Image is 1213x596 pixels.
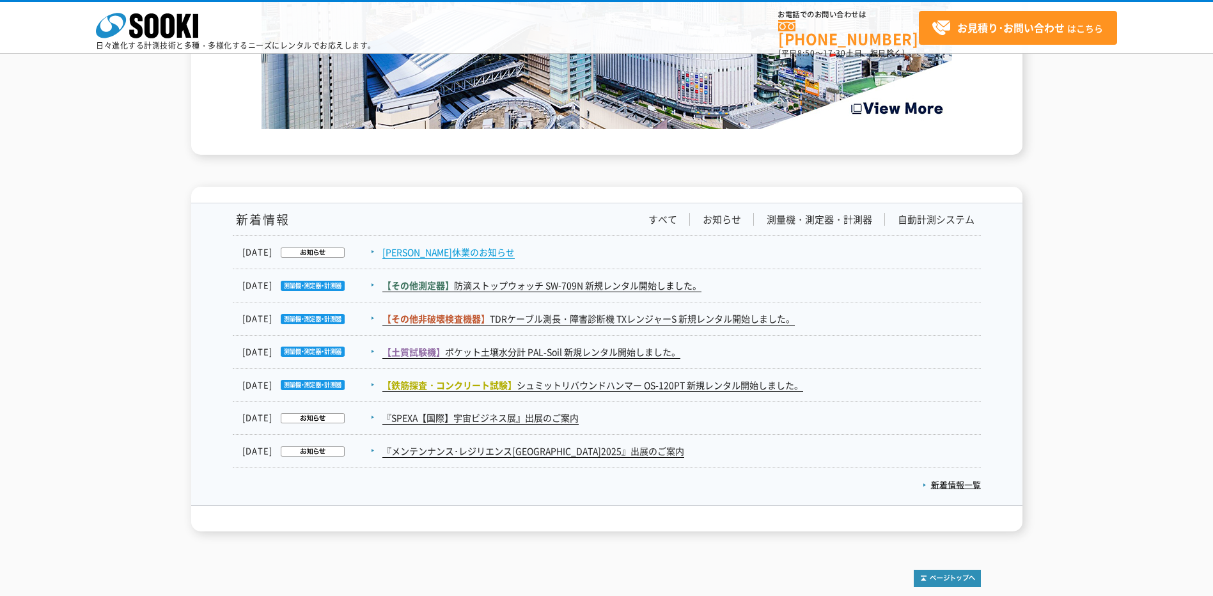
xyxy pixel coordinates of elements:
[272,380,345,390] img: 測量機・測定器・計測器
[242,279,381,292] dt: [DATE]
[272,281,345,291] img: 測量機・測定器・計測器
[233,213,290,226] h1: 新着情報
[382,279,701,292] a: 【その他測定器】防滴ストップウォッチ SW-709N 新規レンタル開始しました。
[778,11,919,19] span: お電話でのお問い合わせは
[272,247,345,258] img: お知らせ
[778,20,919,46] a: [PHONE_NUMBER]
[96,42,376,49] p: 日々進化する計測技術と多種・多様化するニーズにレンタルでお応えします。
[272,446,345,457] img: お知らせ
[767,213,872,226] a: 測量機・測定器・計測器
[648,213,677,226] a: すべて
[919,11,1117,45] a: お見積り･お問い合わせはこちら
[382,345,445,358] span: 【土質試験機】
[272,314,345,324] img: 測量機・測定器・計測器
[382,411,579,425] a: 『SPEXA【国際】宇宙ビジネス展』出展のご案内
[382,444,684,458] a: 『メンテンナンス･レジリエンス[GEOGRAPHIC_DATA]2025』出展のご案内
[914,570,981,587] img: トップページへ
[242,379,381,392] dt: [DATE]
[382,379,803,392] a: 【鉄筋探査・コンクリート試験】シュミットリバウンドハンマー OS-120PT 新規レンタル開始しました。
[382,379,517,391] span: 【鉄筋探査・コンクリート試験】
[923,478,981,490] a: 新着情報一覧
[242,246,381,259] dt: [DATE]
[272,413,345,423] img: お知らせ
[957,20,1065,35] strong: お見積り･お問い合わせ
[242,345,381,359] dt: [DATE]
[242,312,381,325] dt: [DATE]
[898,213,974,226] a: 自動計測システム
[932,19,1103,38] span: はこちら
[703,213,741,226] a: お知らせ
[382,279,454,292] span: 【その他測定器】
[823,47,846,59] span: 17:30
[272,347,345,357] img: 測量機・測定器・計測器
[242,444,381,458] dt: [DATE]
[382,312,795,325] a: 【その他非破壊検査機器】TDRケーブル測長・障害診断機 TXレンジャーS 新規レンタル開始しました。
[382,345,680,359] a: 【土質試験機】ポケット土壌水分計 PAL-Soil 新規レンタル開始しました。
[797,47,815,59] span: 8:50
[382,312,490,325] span: 【その他非破壊検査機器】
[242,411,381,425] dt: [DATE]
[382,246,515,259] a: [PERSON_NAME]休業のお知らせ
[262,116,952,128] a: Create the Future
[778,47,905,59] span: (平日 ～ 土日、祝日除く)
